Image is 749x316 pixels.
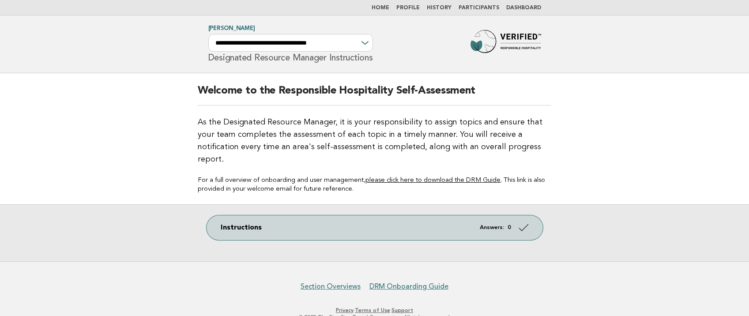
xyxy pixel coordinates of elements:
[508,225,511,230] strong: 0
[301,282,361,291] a: Section Overviews
[198,176,551,194] p: For a full overview of onboarding and user management, . This link is also provided in your welco...
[336,307,354,313] a: Privacy
[427,5,452,11] a: History
[208,26,255,31] a: [PERSON_NAME]
[470,30,541,58] img: Forbes Travel Guide
[480,225,504,230] em: Answers:
[198,84,551,105] h2: Welcome to the Responsible Hospitality Self-Assessment
[372,5,389,11] a: Home
[198,116,551,166] p: As the Designated Resource Manager, it is your responsibility to assign topics and ensure that yo...
[396,5,420,11] a: Profile
[105,307,645,314] p: · ·
[365,177,501,184] a: please click here to download the DRM Guide
[369,282,448,291] a: DRM Onboarding Guide
[459,5,499,11] a: Participants
[391,307,413,313] a: Support
[355,307,390,313] a: Terms of Use
[208,26,373,62] h1: Designated Resource Manager Instructions
[506,5,541,11] a: Dashboard
[207,215,543,240] a: Instructions Answers: 0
